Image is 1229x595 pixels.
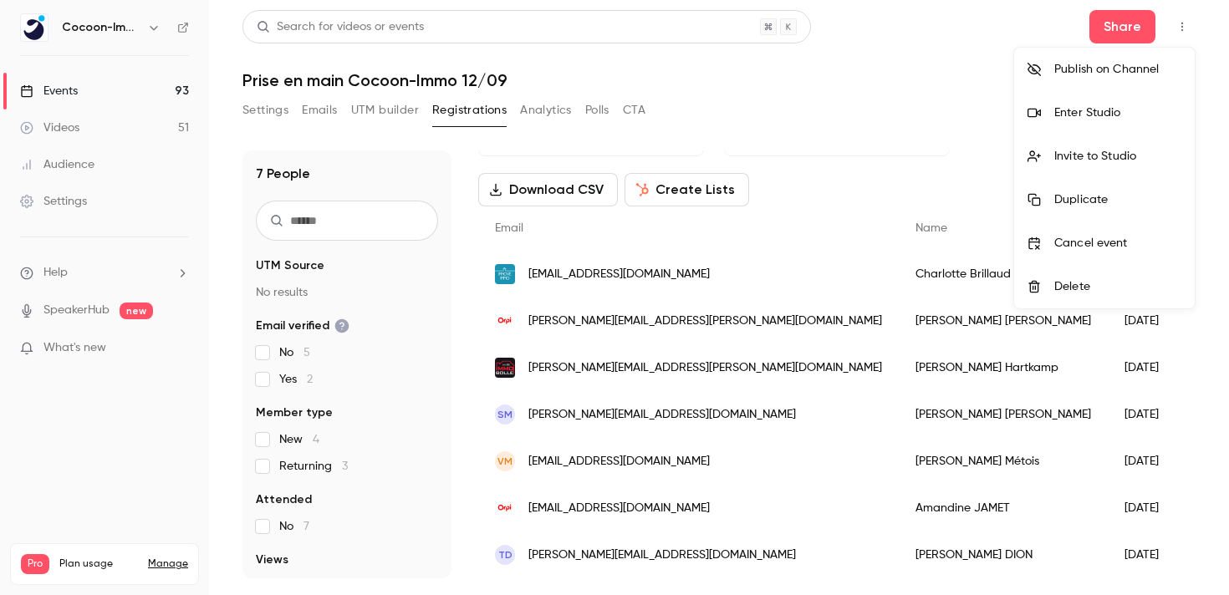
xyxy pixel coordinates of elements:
[1054,61,1181,78] div: Publish on Channel
[1054,235,1181,252] div: Cancel event
[1054,191,1181,208] div: Duplicate
[1054,148,1181,165] div: Invite to Studio
[1054,278,1181,295] div: Delete
[1054,104,1181,121] div: Enter Studio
